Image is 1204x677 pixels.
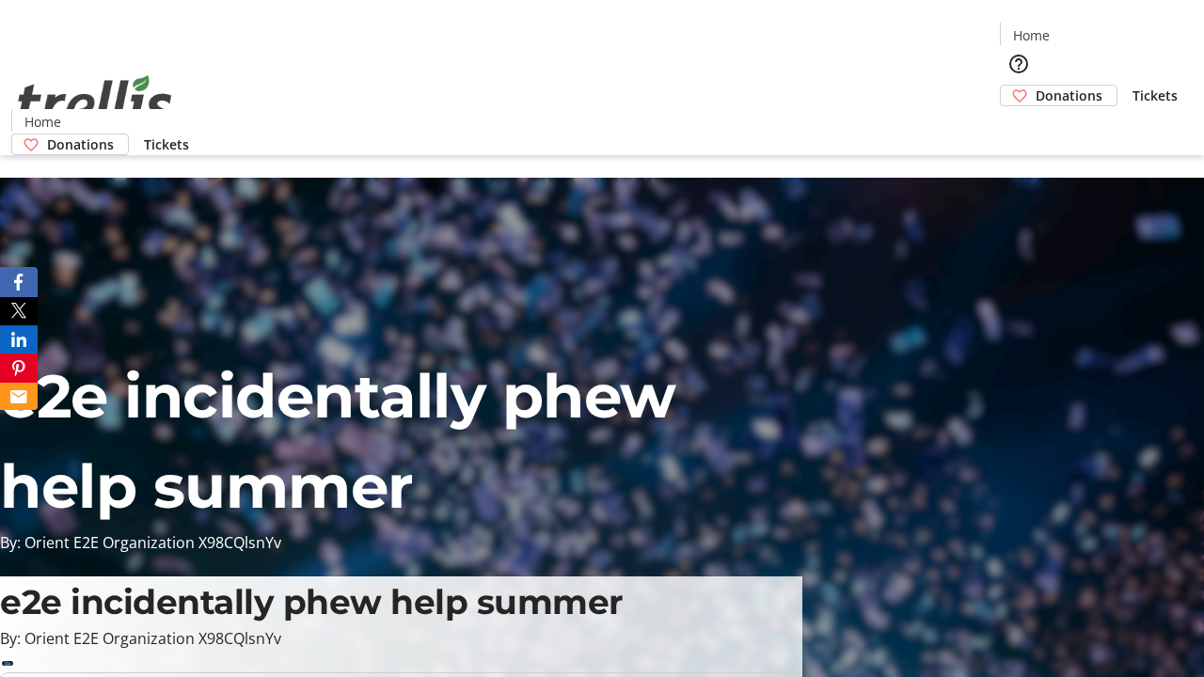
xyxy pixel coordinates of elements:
a: Donations [11,134,129,155]
a: Home [12,112,72,132]
span: Home [24,112,61,132]
button: Help [1000,45,1038,83]
span: Home [1013,25,1050,45]
a: Tickets [129,134,204,154]
a: Donations [1000,85,1117,106]
span: Donations [47,134,114,154]
button: Cart [1000,106,1038,144]
a: Tickets [1117,86,1193,105]
img: Orient E2E Organization X98CQlsnYv's Logo [11,55,179,149]
span: Tickets [1133,86,1178,105]
a: Home [1001,25,1061,45]
span: Donations [1036,86,1102,105]
span: Tickets [144,134,189,154]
